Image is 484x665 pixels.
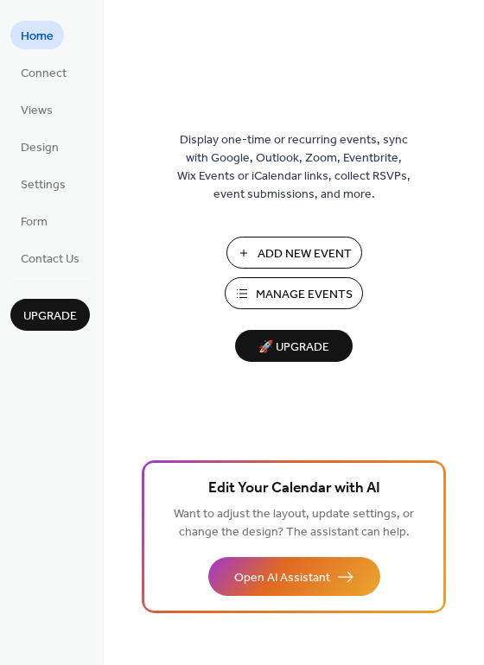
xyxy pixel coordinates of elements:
[174,503,414,544] span: Want to adjust the layout, update settings, or change the design? The assistant can help.
[226,237,362,269] button: Add New Event
[208,477,380,501] span: Edit Your Calendar with AI
[245,336,342,359] span: 🚀 Upgrade
[177,131,411,204] span: Display one-time or recurring events, sync with Google, Outlook, Zoom, Eventbrite, Wix Events or ...
[10,206,58,235] a: Form
[225,277,363,309] button: Manage Events
[10,21,64,49] a: Home
[21,28,54,46] span: Home
[256,286,353,304] span: Manage Events
[21,139,59,157] span: Design
[21,213,48,231] span: Form
[21,65,67,83] span: Connect
[234,569,330,587] span: Open AI Assistant
[21,176,66,194] span: Settings
[10,244,90,272] a: Contact Us
[10,95,63,123] a: Views
[23,307,77,326] span: Upgrade
[21,102,53,120] span: Views
[10,299,90,331] button: Upgrade
[208,557,380,596] button: Open AI Assistant
[235,330,353,362] button: 🚀 Upgrade
[10,169,76,198] a: Settings
[258,245,352,263] span: Add New Event
[10,58,77,86] a: Connect
[10,132,69,161] a: Design
[21,250,80,269] span: Contact Us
